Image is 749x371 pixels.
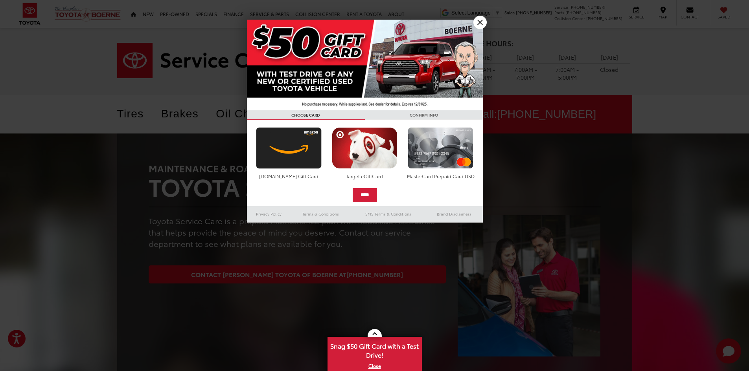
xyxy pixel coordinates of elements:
div: [DOMAIN_NAME] Gift Card [254,173,324,179]
a: Brand Disclaimers [425,209,483,219]
h3: CONFIRM INFO [365,110,483,120]
div: MasterCard Prepaid Card USD [406,173,475,179]
a: Privacy Policy [247,209,291,219]
h3: CHOOSE CARD [247,110,365,120]
div: Target eGiftCard [330,173,399,179]
span: Snag $50 Gift Card with a Test Drive! [328,338,421,362]
img: targetcard.png [330,127,399,169]
a: SMS Terms & Conditions [351,209,425,219]
img: 42635_top_851395.jpg [247,20,483,110]
a: Terms & Conditions [291,209,351,219]
img: amazoncard.png [254,127,324,169]
img: mastercard.png [406,127,475,169]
